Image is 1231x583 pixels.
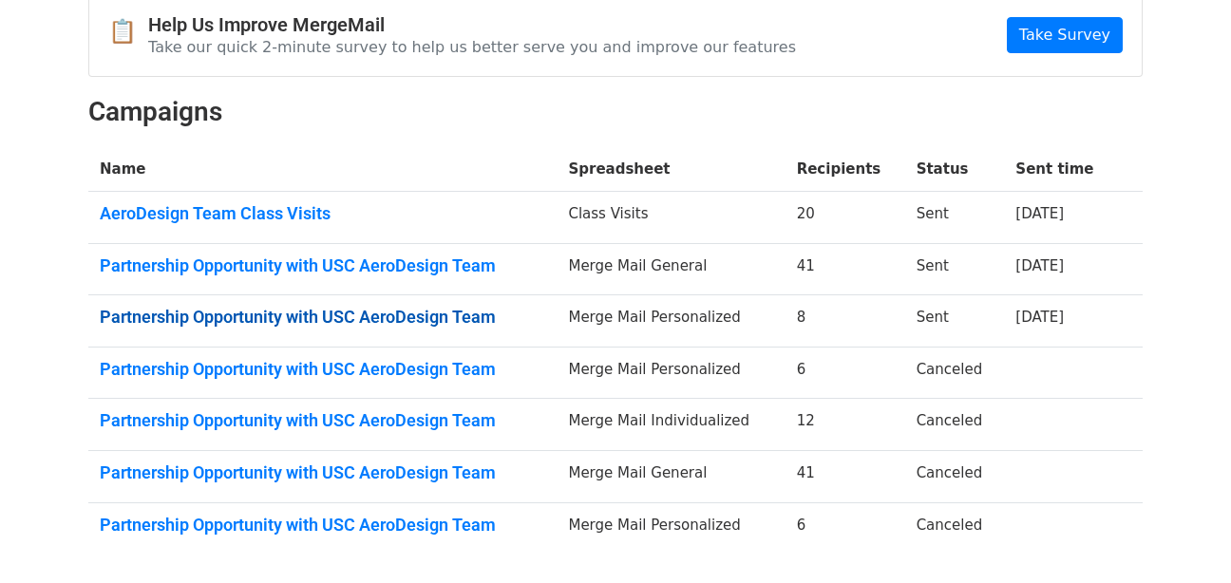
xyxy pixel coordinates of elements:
a: Partnership Opportunity with USC AeroDesign Team [100,462,545,483]
a: [DATE] [1015,309,1064,326]
td: Merge Mail General [557,451,785,503]
th: Spreadsheet [557,147,785,192]
p: Take our quick 2-minute survey to help us better serve you and improve our features [148,37,796,57]
a: Partnership Opportunity with USC AeroDesign Team [100,515,545,536]
h4: Help Us Improve MergeMail [148,13,796,36]
a: Partnership Opportunity with USC AeroDesign Team [100,410,545,431]
td: Merge Mail Personalized [557,347,785,399]
th: Sent time [1004,147,1117,192]
a: Partnership Opportunity with USC AeroDesign Team [100,359,545,380]
td: 41 [786,243,905,295]
td: 6 [786,502,905,554]
td: Canceled [905,399,1005,451]
th: Recipients [786,147,905,192]
td: 8 [786,295,905,348]
td: Sent [905,243,1005,295]
td: 12 [786,399,905,451]
td: Sent [905,295,1005,348]
td: Class Visits [557,192,785,244]
th: Status [905,147,1005,192]
td: Merge Mail Personalized [557,295,785,348]
h2: Campaigns [88,96,1143,128]
td: Merge Mail General [557,243,785,295]
td: 20 [786,192,905,244]
td: Merge Mail Individualized [557,399,785,451]
a: Partnership Opportunity with USC AeroDesign Team [100,307,545,328]
a: Partnership Opportunity with USC AeroDesign Team [100,255,545,276]
td: 41 [786,451,905,503]
span: 📋 [108,18,148,46]
td: Merge Mail Personalized [557,502,785,554]
a: AeroDesign Team Class Visits [100,203,545,224]
td: Canceled [905,451,1005,503]
a: [DATE] [1015,205,1064,222]
th: Name [88,147,557,192]
td: 6 [786,347,905,399]
a: [DATE] [1015,257,1064,274]
td: Canceled [905,347,1005,399]
a: Take Survey [1007,17,1123,53]
td: Sent [905,192,1005,244]
td: Canceled [905,502,1005,554]
iframe: Chat Widget [1136,492,1231,583]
